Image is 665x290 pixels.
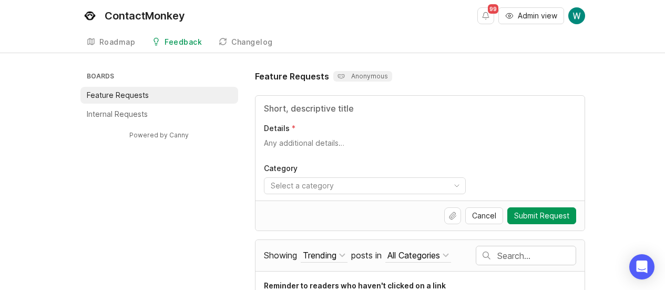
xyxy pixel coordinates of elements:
[99,38,136,46] div: Roadmap
[498,7,564,24] button: Admin view
[80,106,238,123] a: Internal Requests
[507,207,576,224] button: Submit Request
[87,90,149,101] p: Feature Requests
[472,211,496,221] span: Cancel
[568,7,585,24] img: Wendy Pham
[105,11,185,21] div: ContactMonkey
[351,250,382,261] span: posts in
[465,207,503,224] button: Cancel
[264,138,576,159] textarea: Details
[146,32,208,53] a: Feedback
[264,102,576,115] input: Title
[444,207,461,224] button: Upload file
[514,211,569,221] span: Submit Request
[128,129,190,141] a: Powered by Canny
[385,248,451,263] button: posts in
[629,254,654,279] div: Open Intercom Messenger
[264,281,446,290] span: Reminder to readers who haven't clicked on a link
[518,11,557,21] span: Admin view
[80,6,99,25] img: ContactMonkey logo
[488,4,498,14] span: 99
[255,70,329,83] h1: Feature Requests
[165,38,202,46] div: Feedback
[264,123,290,134] p: Details
[80,32,142,53] a: Roadmap
[303,249,336,261] div: Trending
[497,250,576,262] input: Search…
[337,72,388,81] p: Anonymous
[231,38,273,46] div: Changelog
[271,180,334,192] div: Select a category
[301,248,347,263] button: Showing
[85,70,238,85] h3: Boards
[80,87,238,104] a: Feature Requests
[387,249,440,261] div: All Categories
[212,32,279,53] a: Changelog
[87,109,148,119] p: Internal Requests
[264,250,297,261] span: Showing
[264,163,576,173] label: Category
[477,7,494,24] button: Notifications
